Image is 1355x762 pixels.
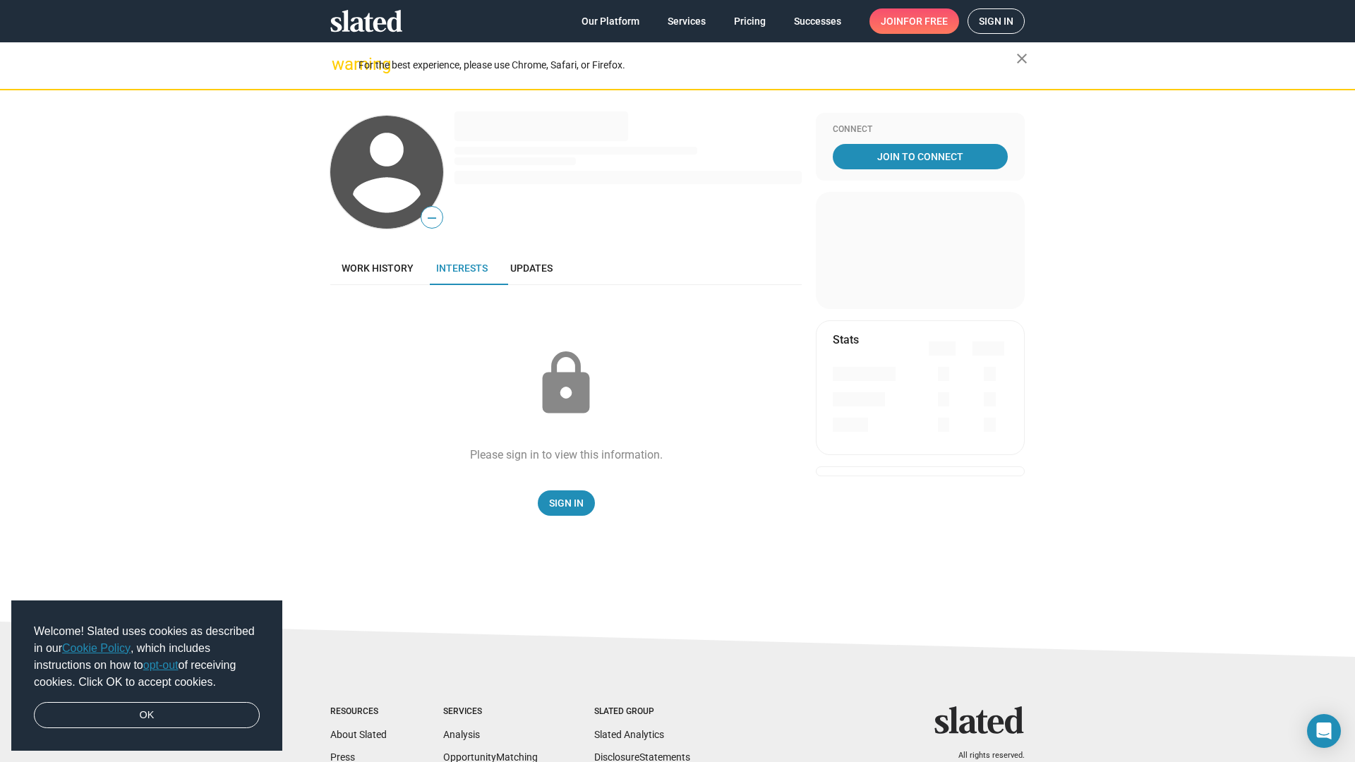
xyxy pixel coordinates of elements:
div: cookieconsent [11,600,282,751]
a: Our Platform [570,8,651,34]
div: Please sign in to view this information. [470,447,663,462]
span: Our Platform [582,8,639,34]
div: Slated Group [594,706,690,718]
mat-icon: lock [531,349,601,419]
a: Updates [499,251,564,285]
div: Open Intercom Messenger [1307,714,1341,748]
span: — [421,209,442,227]
span: Pricing [734,8,766,34]
a: Successes [783,8,853,34]
a: Slated Analytics [594,729,664,740]
span: Welcome! Slated uses cookies as described in our , which includes instructions on how to of recei... [34,623,260,691]
a: opt-out [143,659,179,671]
mat-icon: warning [332,56,349,73]
a: Sign in [968,8,1025,34]
a: Pricing [723,8,777,34]
span: Successes [794,8,841,34]
a: Analysis [443,729,480,740]
span: Join [881,8,948,34]
span: Sign In [549,490,584,516]
a: Joinfor free [869,8,959,34]
a: Join To Connect [833,144,1008,169]
span: Work history [342,262,414,274]
span: for free [903,8,948,34]
mat-icon: close [1013,50,1030,67]
span: Sign in [979,9,1013,33]
a: Sign In [538,490,595,516]
a: Interests [425,251,499,285]
mat-card-title: Stats [833,332,859,347]
a: Services [656,8,717,34]
div: Services [443,706,538,718]
div: Connect [833,124,1008,135]
a: dismiss cookie message [34,702,260,729]
a: Cookie Policy [62,642,131,654]
div: For the best experience, please use Chrome, Safari, or Firefox. [359,56,1016,75]
span: Updates [510,262,553,274]
a: About Slated [330,729,387,740]
span: Join To Connect [836,144,1005,169]
span: Services [668,8,706,34]
div: Resources [330,706,387,718]
span: Interests [436,262,488,274]
a: Work history [330,251,425,285]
